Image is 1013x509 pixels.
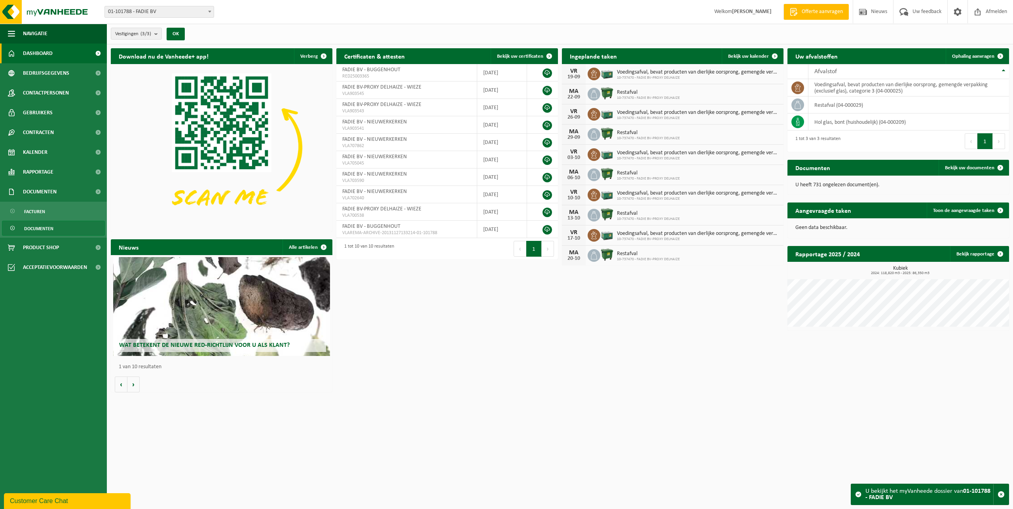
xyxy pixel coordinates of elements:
img: WB-1100-HPE-GN-01 [600,167,614,181]
span: Dashboard [23,44,53,63]
a: Documenten [2,221,105,236]
button: Verberg [294,48,332,64]
span: Gebruikers [23,103,53,123]
span: Acceptatievoorwaarden [23,257,87,277]
span: Restafval [617,210,680,217]
span: Product Shop [23,238,59,257]
span: Rapportage [23,162,53,182]
img: WB-1100-HPE-GN-01 [600,248,614,261]
span: 10-737470 - FADIE BV-PROXY DELHAIZE [617,96,680,100]
h2: Download nu de Vanheede+ app! [111,48,216,64]
button: OK [167,28,185,40]
h2: Certificaten & attesten [336,48,413,64]
td: [DATE] [477,134,527,151]
button: 1 [526,241,542,257]
span: VLA703590 [342,178,471,184]
span: VLA903541 [342,125,471,132]
div: VR [566,108,582,115]
td: [DATE] [477,81,527,99]
button: Previous [514,241,526,257]
td: [DATE] [477,151,527,168]
span: Voedingsafval, bevat producten van dierlijke oorsprong, gemengde verpakking (exc... [617,150,780,156]
button: 1 [977,133,993,149]
button: Volgende [127,377,140,392]
div: 17-10 [566,236,582,241]
span: Bekijk uw documenten [945,165,994,170]
div: 29-09 [566,135,582,140]
span: FADIE BV - NIEUWERKERKEN [342,136,407,142]
button: Previous [965,133,977,149]
div: MA [566,88,582,95]
count: (3/3) [140,31,151,36]
span: 10-737470 - FADIE BV-PROXY DELHAIZE [617,237,780,242]
span: Kalender [23,142,47,162]
span: 01-101788 - FADIE BV [105,6,214,17]
h2: Ingeplande taken [562,48,625,64]
div: 20-10 [566,256,582,261]
td: [DATE] [477,221,527,238]
h3: Kubiek [791,266,1009,275]
span: Verberg [300,54,318,59]
span: FADIE BV-PROXY DELHAIZE - WIEZE [342,206,421,212]
h2: Aangevraagde taken [787,202,859,218]
div: MA [566,250,582,256]
span: Restafval [617,89,680,96]
span: FADIE BV-PROXY DELHAIZE - WIEZE [342,84,421,90]
h2: Nieuws [111,239,146,255]
button: Vorige [115,377,127,392]
button: Vestigingen(3/3) [111,28,162,40]
span: 2024: 118,820 m3 - 2025: 86,350 m3 [791,271,1009,275]
span: 10-737470 - FADIE BV-PROXY DELHAIZE [617,76,780,80]
span: FADIE BV - NIEUWERKERKEN [342,171,407,177]
span: Wat betekent de nieuwe RED-richtlijn voor u als klant? [119,342,290,348]
span: FADIE BV - BUGGENHOUT [342,223,400,229]
a: Facturen [2,204,105,219]
div: MA [566,169,582,175]
img: PB-LB-0680-HPE-GN-01 [600,228,614,241]
td: [DATE] [477,116,527,134]
img: Download de VHEPlus App [111,64,332,230]
div: 1 tot 10 van 10 resultaten [340,240,394,257]
span: Afvalstof [814,68,837,75]
div: VR [566,68,582,74]
span: Restafval [617,130,680,136]
a: Alle artikelen [283,239,332,255]
td: [DATE] [477,186,527,203]
a: Bekijk rapportage [950,246,1008,262]
img: WB-1100-HPE-GN-01 [600,127,614,140]
span: RED25003365 [342,73,471,79]
span: 01-101788 - FADIE BV [104,6,214,18]
span: 10-737470 - FADIE BV-PROXY DELHAIZE [617,156,780,161]
p: U heeft 731 ongelezen document(en). [795,182,1001,188]
img: WB-1100-HPE-GN-01 [600,208,614,221]
h2: Uw afvalstoffen [787,48,846,64]
div: 10-10 [566,195,582,201]
span: FADIE BV - BUGGENHOUT [342,67,400,73]
span: Offerte aanvragen [800,8,845,16]
p: 1 van 10 resultaten [119,364,328,370]
span: 10-737470 - FADIE BV-PROXY DELHAIZE [617,257,680,262]
div: 19-09 [566,74,582,80]
td: [DATE] [477,203,527,221]
div: VR [566,189,582,195]
td: [DATE] [477,99,527,116]
div: MA [566,209,582,216]
td: hol glas, bont (huishoudelijk) (04-000209) [808,114,1009,131]
img: PB-LB-0680-HPE-GN-01 [600,187,614,201]
span: VLA700538 [342,212,471,219]
span: FADIE BV - NIEUWERKERKEN [342,189,407,195]
span: Bekijk uw certificaten [497,54,543,59]
span: 10-737470 - FADIE BV-PROXY DELHAIZE [617,136,680,141]
span: Vestigingen [115,28,151,40]
div: MA [566,129,582,135]
span: VLA702640 [342,195,471,201]
strong: [PERSON_NAME] [732,9,772,15]
span: Navigatie [23,24,47,44]
span: Voedingsafval, bevat producten van dierlijke oorsprong, gemengde verpakking (exc... [617,190,780,197]
h2: Documenten [787,160,838,175]
span: VLA707862 [342,143,471,149]
td: [DATE] [477,168,527,186]
span: VLA903545 [342,91,471,97]
span: Ophaling aanvragen [952,54,994,59]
